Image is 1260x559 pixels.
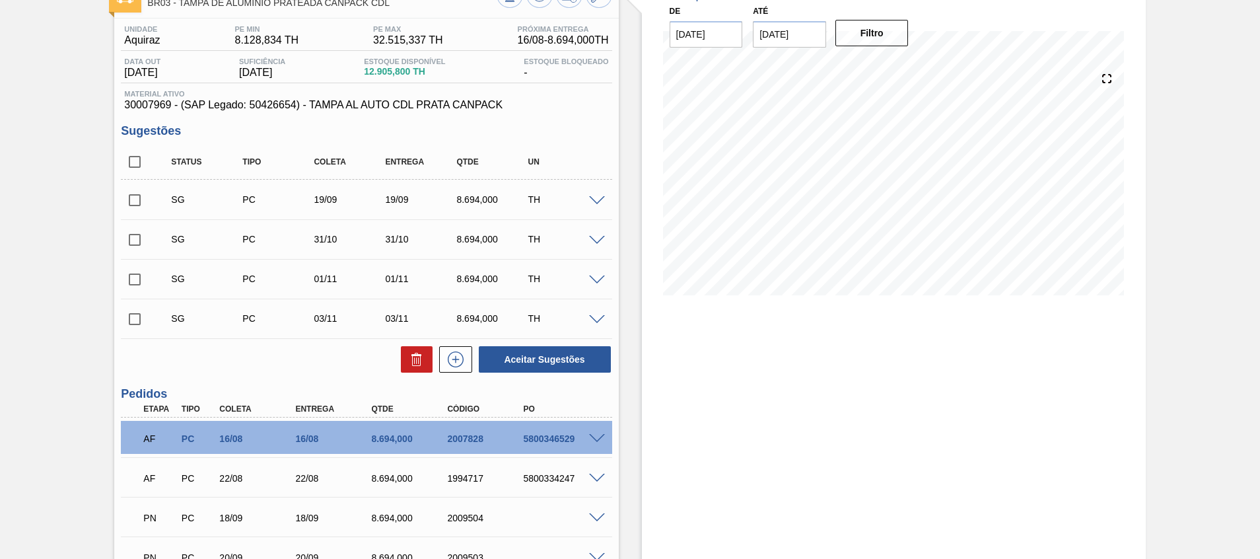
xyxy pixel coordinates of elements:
div: 1994717 [444,473,529,484]
div: Código [444,404,529,414]
label: Até [753,7,768,16]
div: 8.694,000 [368,433,453,444]
div: 8.694,000 [368,513,453,523]
div: 01/11/2025 [310,274,390,284]
div: Aguardando Faturamento [140,424,180,453]
span: 16/08 - 8.694,000 TH [518,34,609,46]
span: Próxima Entrega [518,25,609,33]
div: PO [520,404,605,414]
div: Pedido de Compra [239,234,318,244]
div: - [520,57,612,79]
div: Pedido de Compra [178,513,218,523]
span: Estoque Disponível [364,57,445,65]
p: AF [143,473,176,484]
div: Entrega [292,404,377,414]
div: 18/09/2025 [216,513,301,523]
p: PN [143,513,176,523]
div: 16/08/2025 [292,433,377,444]
div: Status [168,157,247,167]
div: Nova sugestão [433,346,472,373]
div: 22/08/2025 [216,473,301,484]
div: 2007828 [444,433,529,444]
div: 22/08/2025 [292,473,377,484]
div: Aguardando Faturamento [140,464,180,493]
span: Suficiência [239,57,285,65]
span: PE MAX [373,25,443,33]
div: 18/09/2025 [292,513,377,523]
div: Entrega [382,157,461,167]
div: 8.694,000 [453,274,532,284]
div: Qtde [368,404,453,414]
h3: Pedidos [121,387,612,401]
div: 03/11/2025 [310,313,390,324]
div: TH [524,274,604,284]
span: 12.905,800 TH [364,67,445,77]
div: 19/09/2025 [310,194,390,205]
span: 8.128,834 TH [235,34,299,46]
div: Pedido de Compra [178,473,218,484]
p: AF [143,433,176,444]
div: Pedido de Compra [239,194,318,205]
h3: Sugestões [121,124,612,138]
span: 30007969 - (SAP Legado: 50426654) - TAMPA AL AUTO CDL PRATA CANPACK [124,99,608,111]
div: 19/09/2025 [382,194,461,205]
div: Etapa [140,404,180,414]
div: Sugestão Criada [168,194,247,205]
div: 8.694,000 [453,234,532,244]
span: PE MIN [235,25,299,33]
div: Coleta [216,404,301,414]
div: 8.694,000 [453,194,532,205]
button: Aceitar Sugestões [479,346,611,373]
div: 31/10/2025 [310,234,390,244]
div: Tipo [178,404,218,414]
span: Estoque Bloqueado [524,57,608,65]
div: 2009504 [444,513,529,523]
div: Sugestão Criada [168,313,247,324]
div: Sugestão Criada [168,274,247,284]
span: [DATE] [124,67,160,79]
span: 32.515,337 TH [373,34,443,46]
div: TH [524,194,604,205]
div: TH [524,234,604,244]
div: 16/08/2025 [216,433,301,444]
div: Excluir Sugestões [394,346,433,373]
div: Qtde [453,157,532,167]
div: UN [524,157,604,167]
div: 31/10/2025 [382,234,461,244]
div: 5800346529 [520,433,605,444]
span: Material ativo [124,90,608,98]
div: Aceitar Sugestões [472,345,612,374]
div: Sugestão Criada [168,234,247,244]
div: Pedido em Negociação [140,503,180,533]
input: dd/mm/yyyy [670,21,743,48]
span: Unidade [124,25,160,33]
div: Pedido de Compra [239,274,318,284]
button: Filtro [835,20,909,46]
span: Aquiraz [124,34,160,46]
div: Tipo [239,157,318,167]
div: 5800334247 [520,473,605,484]
span: [DATE] [239,67,285,79]
label: De [670,7,681,16]
div: 01/11/2025 [382,274,461,284]
input: dd/mm/yyyy [753,21,826,48]
div: 03/11/2025 [382,313,461,324]
div: 8.694,000 [453,313,532,324]
div: TH [524,313,604,324]
div: Pedido de Compra [239,313,318,324]
div: Pedido de Compra [178,433,218,444]
span: Data out [124,57,160,65]
div: 8.694,000 [368,473,453,484]
div: Coleta [310,157,390,167]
